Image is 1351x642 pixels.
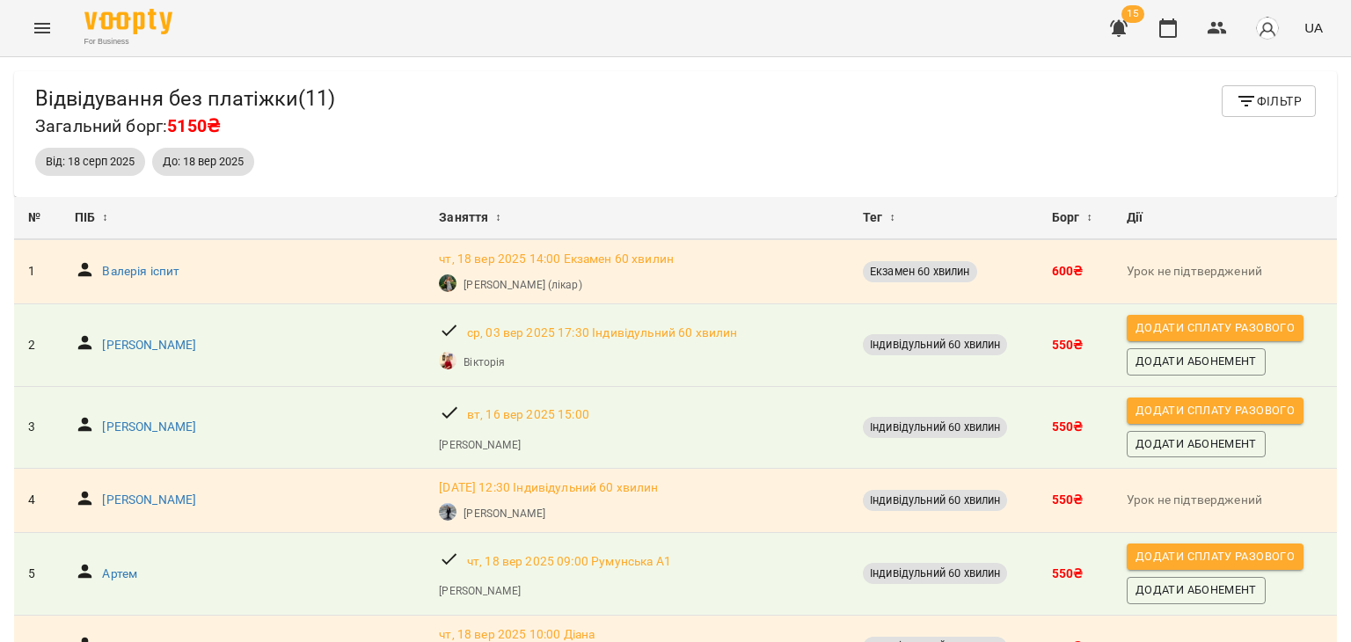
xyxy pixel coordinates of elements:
p: Урок не підтверджений [1127,492,1323,509]
a: вт, 16 вер 2025 15:00 [467,406,589,424]
a: [PERSON_NAME] [102,492,196,509]
a: [PERSON_NAME] [102,337,196,354]
a: Вікторія [464,354,505,370]
button: Додати Абонемент [1127,431,1266,457]
a: [PERSON_NAME] [439,437,520,453]
span: Додати сплату разового [1136,401,1295,420]
span: For Business [84,36,172,47]
span: Заняття [439,208,488,229]
a: чт, 18 вер 2025 14:00 Екзамен 60 хвилин [439,251,674,268]
b: 600 ₴ [1052,264,1084,278]
span: ↕ [495,208,500,229]
span: UA [1304,18,1323,37]
a: [PERSON_NAME] [464,506,544,522]
span: Додати Абонемент [1136,580,1257,600]
img: Ірина (лікар) [439,274,456,292]
span: ↕ [1087,208,1092,229]
img: Вікторія [439,352,456,369]
button: Додати сплату разового [1127,315,1304,341]
td: 2 [14,304,61,387]
span: Тег [863,208,882,229]
a: ср, 03 вер 2025 17:30 Індивідульний 60 хвилин [467,325,738,342]
img: Voopty Logo [84,9,172,34]
span: ↕ [889,208,895,229]
button: Фільтр [1222,85,1316,117]
span: 15 [1121,5,1144,23]
a: [PERSON_NAME] [102,419,196,436]
h5: Відвідування без платіжки ( 11 ) [35,85,335,113]
b: 550 ₴ [1052,492,1084,507]
span: Екзамен 60 хвилин [863,264,977,280]
span: Додати сплату разового [1136,318,1295,338]
td: 5 [14,533,61,616]
button: UA [1297,11,1330,44]
h6: Загальний борг: [35,113,335,140]
p: Урок не підтверджений [1127,263,1323,281]
img: Анастасія Сахно [439,503,456,521]
a: [DATE] 12:30 Індивідульний 60 хвилин [439,479,658,497]
b: 550 ₴ [1052,566,1084,580]
span: Додати Абонемент [1136,352,1257,371]
span: ПІБ [75,208,95,229]
span: Індивідульний 60 хвилин [863,492,1007,508]
a: чт, 18 вер 2025 09:00 Румунська А1 [467,553,671,571]
span: Додати сплату разового [1136,547,1295,566]
button: Додати Абонемент [1127,577,1266,603]
button: Menu [21,7,63,49]
span: Фільтр [1236,91,1302,112]
a: Артем [102,565,137,583]
div: Дії [1127,208,1323,229]
span: Додати Абонемент [1136,434,1257,454]
td: 4 [14,469,61,533]
td: 3 [14,386,61,469]
span: Від: 18 серп 2025 [35,154,145,170]
button: Додати сплату разового [1127,544,1304,570]
img: avatar_s.png [1255,16,1280,40]
span: Індивідульний 60 хвилин [863,337,1007,353]
span: Борг [1052,208,1080,229]
button: Додати Абонемент [1127,348,1266,375]
span: Індивідульний 60 хвилин [863,419,1007,435]
span: Індивідульний 60 хвилин [863,565,1007,581]
span: До: 18 вер 2025 [152,154,254,170]
td: 1 [14,240,61,303]
a: Валерія іспит [102,263,179,281]
b: 550 ₴ [1052,419,1084,434]
span: ↕ [102,208,107,229]
button: Додати сплату разового [1127,398,1304,424]
a: [PERSON_NAME] [439,583,520,599]
b: 550 ₴ [1052,338,1084,352]
a: [PERSON_NAME] (лікар) [464,277,581,293]
span: 5150₴ [167,116,220,136]
div: № [28,208,47,229]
